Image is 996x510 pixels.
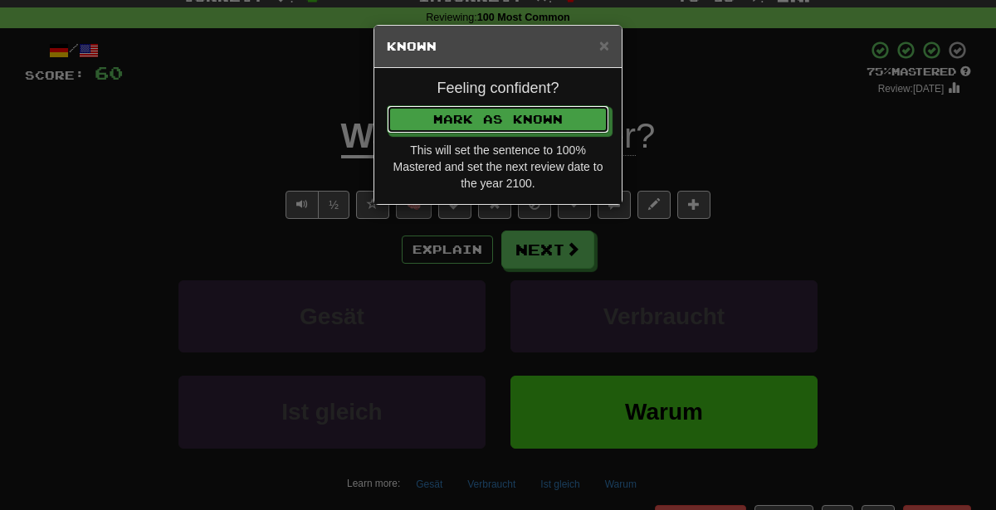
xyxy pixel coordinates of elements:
span: × [599,36,609,55]
h4: Feeling confident? [387,80,609,97]
div: This will set the sentence to 100% Mastered and set the next review date to the year 2100. [387,142,609,192]
h5: Known [387,38,609,55]
button: Close [599,36,609,54]
button: Mark as Known [387,105,609,134]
